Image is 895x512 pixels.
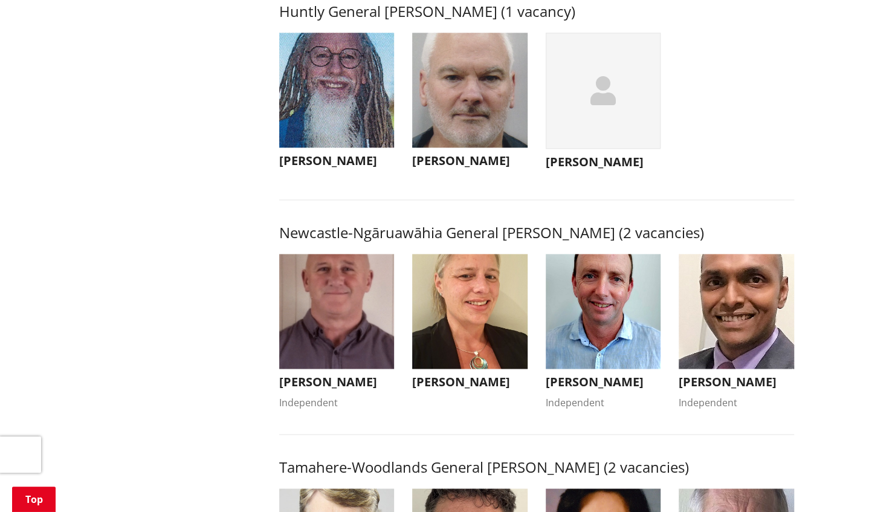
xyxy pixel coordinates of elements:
button: [PERSON_NAME] [412,254,528,396]
h3: [PERSON_NAME] [279,154,395,168]
img: WO-W-NN__PATTERSON_E__ERz4j [279,254,395,369]
iframe: Messenger Launcher [839,461,883,505]
h3: Huntly General [PERSON_NAME] (1 vacancy) [279,3,794,21]
h3: [PERSON_NAME] [546,155,661,169]
h3: Newcastle-Ngāruawāhia General [PERSON_NAME] (2 vacancies) [279,224,794,242]
div: Independent [279,395,395,410]
div: Independent [679,395,794,410]
img: WO-W-HU__CRESSWELL_M__H4V6W [412,33,528,148]
img: WO-W-NN__FIRTH_D__FVQcs [412,254,528,369]
h3: Tamahere-Woodlands General [PERSON_NAME] (2 vacancies) [279,459,794,476]
h3: [PERSON_NAME] [546,375,661,389]
button: [PERSON_NAME] [546,33,661,176]
img: WO-W-HU__WHYTE_D__s4xF2 [279,33,395,148]
h3: [PERSON_NAME] [679,375,794,389]
a: Top [12,487,56,512]
h3: [PERSON_NAME] [412,154,528,168]
button: [PERSON_NAME] [279,33,395,175]
button: [PERSON_NAME] Independent [546,254,661,410]
img: WO-W-NN__SUDHAN_G__tXp8d [679,254,794,369]
h3: [PERSON_NAME] [412,375,528,389]
div: Independent [546,395,661,410]
button: [PERSON_NAME] [412,33,528,175]
button: [PERSON_NAME] Independent [279,254,395,410]
img: WO-W-NN__COOMBES_G__VDnCw [546,254,661,369]
h3: [PERSON_NAME] [279,375,395,389]
button: [PERSON_NAME] Independent [679,254,794,410]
